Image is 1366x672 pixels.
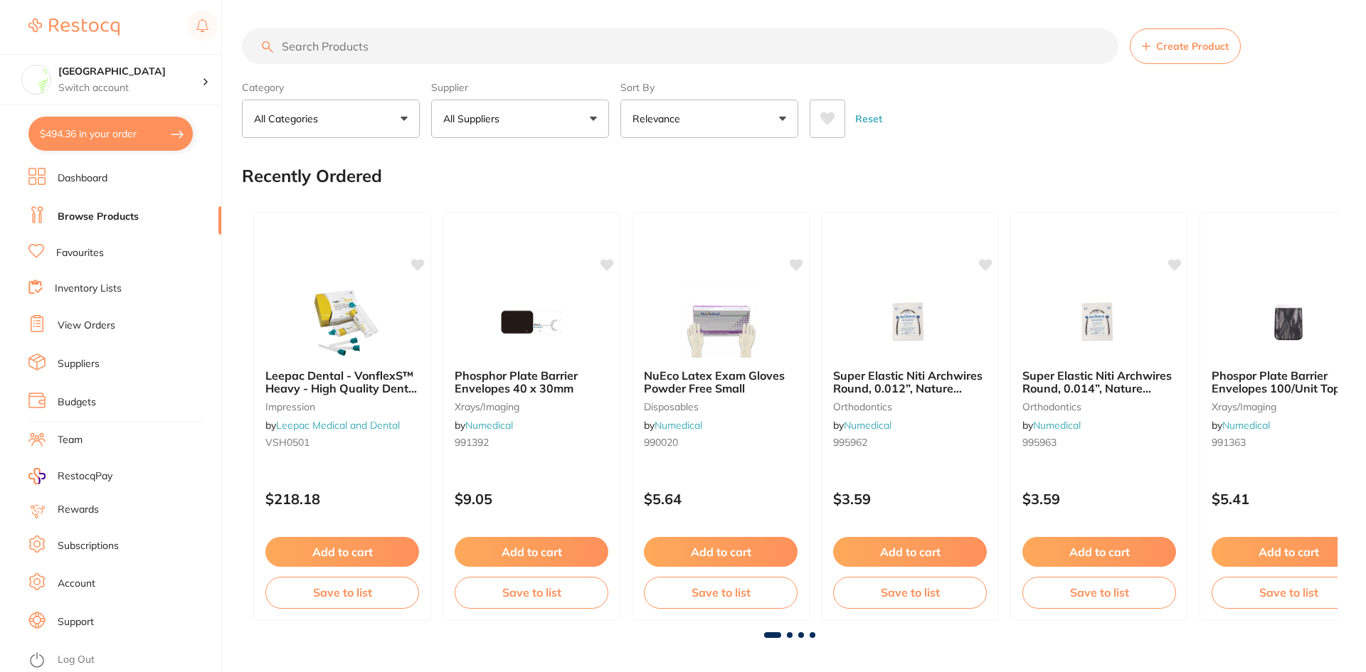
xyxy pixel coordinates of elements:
p: All Suppliers [443,112,505,126]
p: $3.59 [1022,491,1176,507]
button: Save to list [1022,577,1176,608]
small: xrays/imaging [455,401,608,412]
span: RestocqPay [58,469,112,484]
a: Suppliers [58,357,100,371]
b: Leepac Dental - VonflexS™ Heavy - High Quality Dental Product [265,369,419,395]
a: Numedical [844,419,891,432]
label: Category [242,81,420,94]
span: by [455,419,513,432]
img: Phospor Plate Barrier Envelopes 100/Unit Top Loading #2, Internal Size 46x34 [1242,287,1335,358]
p: $218.18 [265,491,419,507]
a: Support [58,615,94,629]
button: Create Product [1130,28,1241,64]
span: by [833,419,891,432]
a: Dashboard [58,171,107,186]
a: Subscriptions [58,539,119,553]
a: Favourites [56,246,104,260]
p: $5.64 [644,491,798,507]
button: $494.36 in your order [28,117,193,151]
button: All Suppliers [431,100,609,138]
b: Super Elastic Niti Archwires Round, 0.012”, Nature Upper [833,369,987,395]
button: Save to list [833,577,987,608]
small: orthodontics [1022,401,1176,412]
small: 995962 [833,437,987,448]
img: Super Elastic Niti Archwires Round, 0.014”, Nature Upper [1053,287,1145,358]
a: RestocqPay [28,468,112,484]
p: $3.59 [833,491,987,507]
small: 991363 [1212,437,1365,448]
img: Epping Dental Centre [22,65,51,94]
h2: Recently Ordered [242,166,382,186]
small: xrays/imaging [1212,401,1365,412]
b: NuEco Latex Exam Gloves Powder Free Small [644,369,798,395]
button: Add to cart [1022,537,1176,567]
a: Account [58,577,95,591]
a: Numedical [1222,419,1270,432]
button: Add to cart [644,537,798,567]
button: Relevance [620,100,798,138]
span: by [644,419,702,432]
a: Inventory Lists [55,282,122,296]
a: Browse Products [58,210,139,224]
button: Add to cart [833,537,987,567]
a: Log Out [58,653,95,667]
small: 995963 [1022,437,1176,448]
span: by [1212,419,1270,432]
small: impression [265,401,419,412]
a: View Orders [58,319,115,333]
small: orthodontics [833,401,987,412]
p: $9.05 [455,491,608,507]
button: Save to list [1212,577,1365,608]
small: disposables [644,401,798,412]
img: Restocq Logo [28,18,120,36]
a: Rewards [58,503,99,517]
button: Save to list [265,577,419,608]
button: Add to cart [265,537,419,567]
img: Super Elastic Niti Archwires Round, 0.012”, Nature Upper [864,287,956,358]
a: Leepac Medical and Dental [276,419,400,432]
span: by [1022,419,1081,432]
b: Phosphor Plate Barrier Envelopes 40 x 30mm [455,369,608,395]
p: Switch account [58,81,202,95]
a: Numedical [655,419,702,432]
button: Log Out [28,649,217,672]
img: NuEco Latex Exam Gloves Powder Free Small [674,287,767,358]
input: Search Products [242,28,1118,64]
a: Team [58,433,83,447]
a: Numedical [465,419,513,432]
label: Sort By [620,81,798,94]
button: Save to list [455,577,608,608]
img: Phosphor Plate Barrier Envelopes 40 x 30mm [485,287,578,358]
label: Supplier [431,81,609,94]
button: All Categories [242,100,420,138]
a: Numedical [1033,419,1081,432]
a: Budgets [58,395,96,410]
h4: Epping Dental Centre [58,65,202,79]
span: Create Product [1156,41,1229,52]
button: Save to list [644,577,798,608]
p: All Categories [254,112,324,126]
small: 991392 [455,437,608,448]
a: Restocq Logo [28,11,120,43]
button: Add to cart [455,537,608,567]
span: by [265,419,400,432]
small: VSH0501 [265,437,419,448]
b: Phospor Plate Barrier Envelopes 100/Unit Top Loading #2, Internal Size 46x34 [1212,369,1365,395]
button: Reset [851,100,886,138]
b: Super Elastic Niti Archwires Round, 0.014”, Nature Upper [1022,369,1176,395]
img: RestocqPay [28,468,46,484]
p: Relevance [632,112,686,126]
p: $5.41 [1212,491,1365,507]
button: Add to cart [1212,537,1365,567]
small: 990020 [644,437,798,448]
img: Leepac Dental - VonflexS™ Heavy - High Quality Dental Product [296,287,388,358]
